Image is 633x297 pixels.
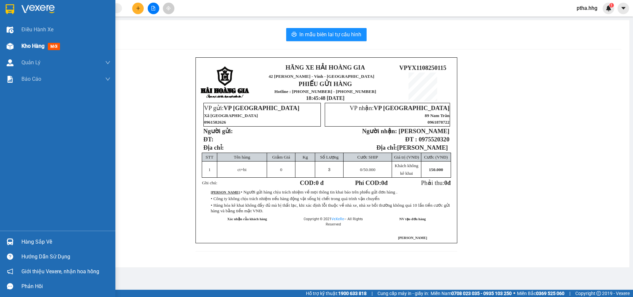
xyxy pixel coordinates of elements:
strong: [PERSON_NAME] [211,191,240,194]
strong: 0708 023 035 - 0935 103 250 [451,291,512,296]
span: message [7,283,13,289]
span: Khách không kê khai [395,163,418,176]
strong: Người nhận: [362,128,397,134]
span: Kg [303,155,308,160]
span: VP nhận: [349,104,449,111]
div: Hàng sắp về [21,237,110,247]
span: Quản Lý [21,58,41,67]
img: logo [200,66,250,99]
strong: Hotline : [PHONE_NUMBER] - [PHONE_NUMBER] [274,89,376,94]
span: | [372,290,373,297]
span: VPYX1108250115 [399,64,446,71]
span: Hỗ trợ kỹ thuật: [306,290,367,297]
span: Cung cấp máy in - giấy in: [377,290,429,297]
span: 1 [610,3,613,8]
span: Tên hàng [234,155,250,160]
span: down [105,60,110,65]
strong: ĐT: [203,136,214,143]
span: • Công ty không chịu trách nhiệm nếu hàng động vật sống bị chết trong quá trình vận chuyển [211,196,379,201]
span: 3 [328,167,330,172]
strong: COD: [300,179,324,186]
strong: HÃNG XE HẢI HOÀNG GIA [286,64,365,71]
span: [PERSON_NAME] [398,236,427,240]
div: Phản hồi [21,282,110,291]
span: notification [7,268,13,275]
span: STT [206,155,214,160]
strong: Địa chỉ: [377,144,397,151]
span: Giảm Giá [272,155,290,160]
span: 0961878722 [428,120,450,125]
span: VP [GEOGRAPHIC_DATA] [224,104,299,111]
strong: ĐT : [405,136,417,143]
button: caret-down [618,3,629,14]
strong: NV tạo đơn hàng [399,217,426,221]
span: printer [291,32,297,38]
span: • Hàng hóa kê khai không đầy đủ mà bị thất lạc, khi xác định lỗi thuộc về nhà xe, nhà xe bồi thườ... [211,203,450,213]
span: Xã [GEOGRAPHIC_DATA] [204,113,258,118]
span: ⚪️ [513,292,515,295]
strong: Xác nhận của khách hàng [227,217,267,221]
span: Giá trị (VNĐ) [394,155,419,160]
span: ptha.hhg [571,4,603,12]
span: 0961582626 [204,120,226,125]
strong: 1900 633 818 [338,291,367,296]
img: icon-new-feature [606,5,612,11]
span: 89 Nam Trân [425,113,449,118]
span: Ghi chú: [202,180,217,185]
span: 0 [444,179,447,186]
span: 18:45:48 [DATE] [306,95,345,101]
img: solution-icon [7,76,14,83]
span: Điều hành xe [21,25,53,34]
span: Cước SHIP [357,155,378,160]
span: đ [447,179,451,186]
strong: Người gửi: [203,128,233,134]
span: down [105,76,110,82]
span: mới [48,43,60,50]
span: Giới thiệu Vexere, nhận hoa hồng [21,267,99,276]
img: warehouse-icon [7,26,14,33]
span: file-add [151,6,156,11]
span: question-circle [7,253,13,260]
span: copyright [596,291,601,296]
span: • Người gửi hàng chịu trách nhiệm về mọi thông tin khai báo trên phiếu gửi đơn hàng . [241,190,397,194]
sup: 1 [609,3,614,8]
span: VP gửi: [204,104,299,111]
button: plus [132,3,144,14]
span: Cước (VNĐ) [424,155,448,160]
span: caret-down [620,5,626,11]
span: 0 [280,167,283,172]
span: Copyright © 2021 – All Rights Reserved [304,217,363,226]
strong: 0369 525 060 [536,291,564,296]
span: In mẫu biên lai tự cấu hình [299,30,361,39]
div: Hướng dẫn sử dụng [21,252,110,262]
span: | [569,290,570,297]
img: warehouse-icon [7,238,14,245]
a: VeXeRe [331,217,344,221]
button: printerIn mẫu biên lai tự cấu hình [286,28,367,41]
span: VP [GEOGRAPHIC_DATA] [374,104,449,111]
span: 150.000 [429,167,443,172]
button: file-add [148,3,159,14]
span: Số Lượng [320,155,339,160]
span: 0975520320 [419,136,449,143]
img: warehouse-icon [7,59,14,66]
span: 42 [PERSON_NAME] - Vinh - [GEOGRAPHIC_DATA] [269,74,375,79]
span: /50.000 [360,167,376,172]
strong: [PERSON_NAME] [397,144,448,151]
span: 0 [381,179,384,186]
button: aim [163,3,174,14]
span: 1 [208,167,211,172]
span: Kho hàng [21,43,45,49]
span: ct+bi [237,167,247,172]
span: 0 [360,167,362,172]
span: Miền Bắc [517,290,564,297]
span: [PERSON_NAME] [399,128,449,134]
span: Miền Nam [431,290,512,297]
img: logo-vxr [6,4,14,14]
span: aim [166,6,171,11]
span: 0 đ [316,179,323,186]
strong: Phí COD: đ [355,179,388,186]
span: Địa chỉ: [203,144,224,151]
strong: PHIẾU GỬI HÀNG [299,80,352,87]
span: plus [136,6,140,11]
